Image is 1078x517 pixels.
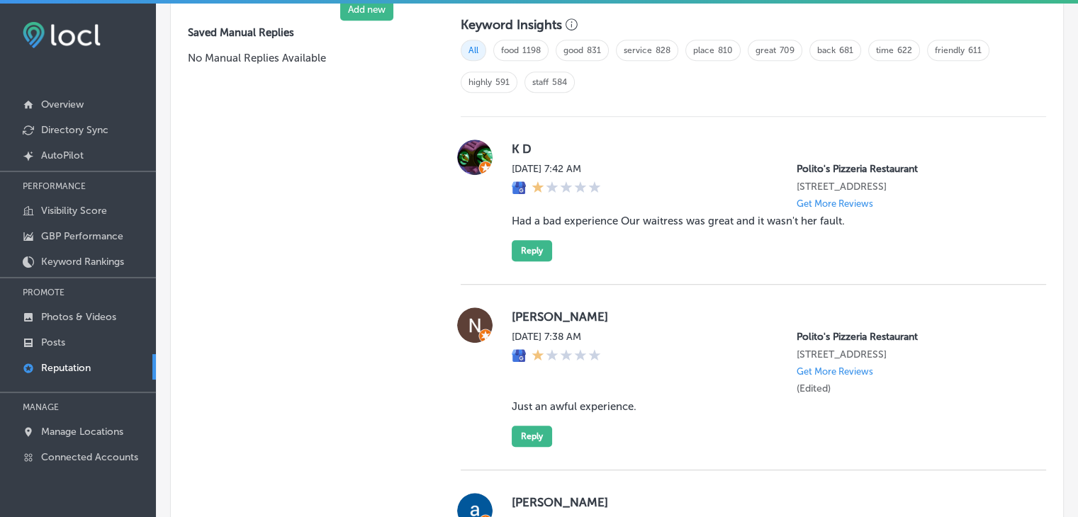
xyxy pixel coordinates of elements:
[188,26,415,39] label: Saved Manual Replies
[624,45,652,55] a: service
[468,77,492,87] a: highly
[512,331,601,343] label: [DATE] 7:38 AM
[157,84,239,93] div: Keywords by Traffic
[876,45,894,55] a: time
[23,37,34,48] img: website_grey.svg
[532,348,601,364] div: 1 Star
[41,336,65,348] p: Posts
[512,426,552,447] button: Reply
[780,45,795,55] a: 709
[797,382,831,394] label: (Edited)
[563,45,583,55] a: good
[797,331,1023,343] p: Polito's Pizzeria Restaurant
[839,45,853,55] a: 681
[532,77,549,87] a: staff
[495,77,510,87] a: 591
[37,37,156,48] div: Domain: [DOMAIN_NAME]
[188,50,415,66] p: No Manual Replies Available
[656,45,670,55] a: 828
[797,163,1023,175] p: Polito's Pizzeria Restaurant
[501,45,519,55] a: food
[512,240,552,261] button: Reply
[512,309,1023,324] label: [PERSON_NAME]
[41,98,84,110] p: Overview
[797,366,873,377] p: Get More Reviews
[522,45,541,55] a: 1198
[40,23,69,34] div: v 4.0.25
[38,82,50,93] img: tab_domain_overview_orange.svg
[968,45,982,55] a: 611
[797,198,873,209] p: Get More Reviews
[512,142,1023,156] label: K D
[718,45,733,55] a: 810
[797,181,1023,193] p: 401 N Hickory Rd
[23,22,101,48] img: fda3e92497d09a02dc62c9cd864e3231.png
[41,230,123,242] p: GBP Performance
[512,400,1023,413] blockquote: Just an awful experience.
[897,45,912,55] a: 622
[41,451,138,463] p: Connected Accounts
[512,495,1023,509] label: [PERSON_NAME]
[41,124,108,136] p: Directory Sync
[693,45,714,55] a: place
[461,40,486,61] span: All
[54,84,127,93] div: Domain Overview
[817,45,836,55] a: back
[756,45,776,55] a: great
[461,17,562,33] h3: Keyword Insights
[512,163,601,175] label: [DATE] 7:42 AM
[141,82,152,93] img: tab_keywords_by_traffic_grey.svg
[23,23,34,34] img: logo_orange.svg
[935,45,965,55] a: friendly
[41,256,124,268] p: Keyword Rankings
[41,205,107,217] p: Visibility Score
[587,45,601,55] a: 831
[41,362,91,374] p: Reputation
[552,77,567,87] a: 584
[532,181,601,196] div: 1 Star
[41,311,116,323] p: Photos & Videos
[41,149,84,161] p: AutoPilot
[41,426,123,438] p: Manage Locations
[797,348,1023,360] p: 401 N Hickory Rd
[512,215,1023,227] blockquote: Had a bad experience Our waitress was great and it wasn't her fault.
